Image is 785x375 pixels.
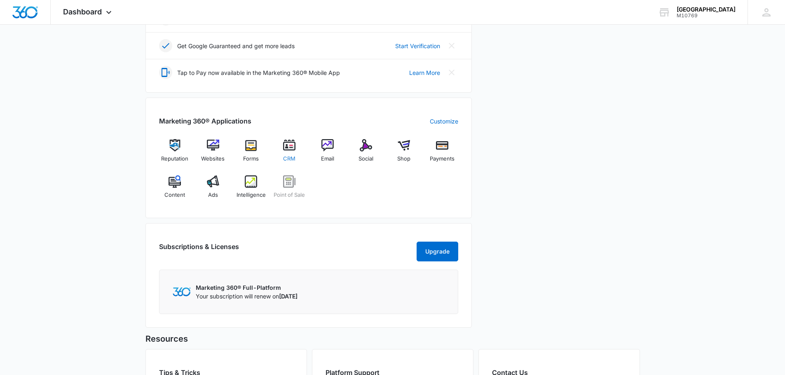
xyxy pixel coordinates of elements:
[173,287,191,296] img: Marketing 360 Logo
[201,155,225,163] span: Websites
[395,42,440,50] a: Start Verification
[321,155,334,163] span: Email
[359,155,373,163] span: Social
[445,66,458,79] button: Close
[164,191,185,199] span: Content
[409,68,440,77] a: Learn More
[177,68,340,77] p: Tap to Pay now available in the Marketing 360® Mobile App
[235,139,267,169] a: Forms
[388,139,420,169] a: Shop
[235,175,267,205] a: Intelligence
[350,139,382,169] a: Social
[417,242,458,261] button: Upgrade
[159,139,191,169] a: Reputation
[177,42,295,50] p: Get Google Guaranteed and get more leads
[279,293,298,300] span: [DATE]
[274,191,305,199] span: Point of Sale
[243,155,259,163] span: Forms
[145,333,640,345] h5: Resources
[63,7,102,16] span: Dashboard
[426,139,458,169] a: Payments
[274,175,305,205] a: Point of Sale
[283,155,295,163] span: CRM
[274,139,305,169] a: CRM
[677,13,736,19] div: account id
[159,175,191,205] a: Content
[312,139,344,169] a: Email
[196,283,298,292] p: Marketing 360® Full-Platform
[208,191,218,199] span: Ads
[197,139,229,169] a: Websites
[161,155,188,163] span: Reputation
[159,242,239,258] h2: Subscriptions & Licenses
[237,191,266,199] span: Intelligence
[677,6,736,13] div: account name
[196,292,298,300] p: Your subscription will renew on
[430,155,455,163] span: Payments
[397,155,410,163] span: Shop
[430,117,458,126] a: Customize
[197,175,229,205] a: Ads
[445,39,458,52] button: Close
[159,116,251,126] h2: Marketing 360® Applications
